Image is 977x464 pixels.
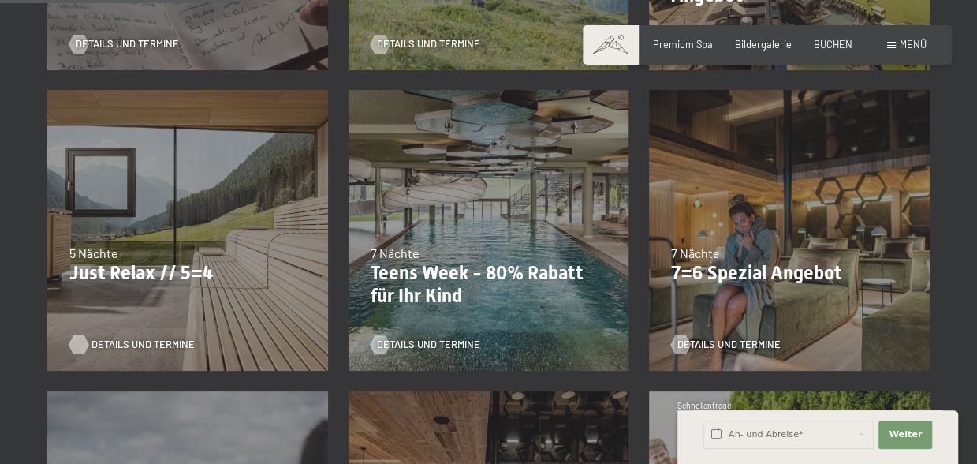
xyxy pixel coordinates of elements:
p: Just Relax // 5=4 [69,262,306,285]
p: Teens Week - 80% Rabatt für Ihr Kind [371,262,607,308]
span: Menü [900,38,927,51]
span: Weiter [889,428,922,441]
span: Details und Termine [76,37,179,51]
span: Details und Termine [677,338,781,352]
a: Details und Termine [371,338,480,352]
a: Details und Termine [69,338,179,352]
span: 5 Nächte [69,245,118,260]
a: BUCHEN [814,38,852,51]
span: Details und Termine [377,338,480,352]
span: 7 Nächte [371,245,420,260]
span: 7 Nächte [671,245,720,260]
a: Premium Spa [653,38,713,51]
a: Details und Termine [671,338,781,352]
button: Weiter [878,421,932,449]
span: Schnellanfrage [677,401,732,410]
span: Details und Termine [91,338,195,352]
a: Details und Termine [69,37,179,51]
p: 7=6 Spezial Angebot [671,262,908,285]
a: Bildergalerie [735,38,792,51]
span: Details und Termine [377,37,480,51]
a: Details und Termine [371,37,480,51]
